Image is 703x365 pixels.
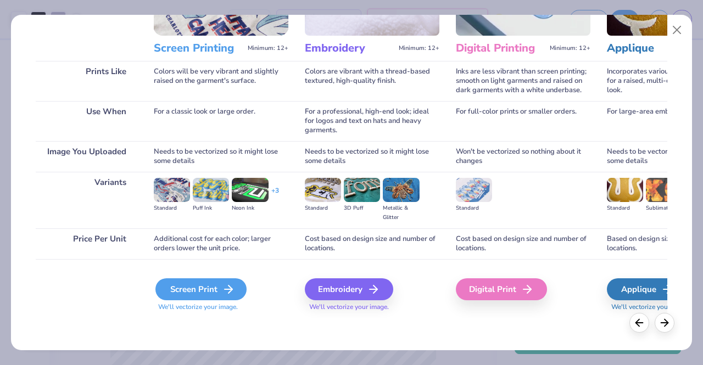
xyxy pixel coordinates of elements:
img: Standard [456,178,492,202]
span: Minimum: 12+ [399,44,439,52]
div: Metallic & Glitter [383,204,419,222]
div: Cost based on design size and number of locations. [305,228,439,259]
div: Puff Ink [193,204,229,213]
span: We'll vectorize your image. [305,302,439,312]
h3: Screen Printing [154,41,243,55]
img: Standard [305,178,341,202]
span: We'll vectorize your image. [154,302,288,312]
div: Price Per Unit [36,228,137,259]
img: 3D Puff [344,178,380,202]
div: Colors will be very vibrant and slightly raised on the garment's surface. [154,61,288,101]
div: Embroidery [305,278,393,300]
img: Neon Ink [232,178,268,202]
img: Metallic & Glitter [383,178,419,202]
div: Variants [36,172,137,228]
div: 3D Puff [344,204,380,213]
div: Use When [36,101,137,141]
div: Colors are vibrant with a thread-based textured, high-quality finish. [305,61,439,101]
img: Puff Ink [193,178,229,202]
h3: Digital Printing [456,41,545,55]
img: Standard [607,178,643,202]
div: Needs to be vectorized so it might lose some details [154,141,288,172]
div: Digital Print [456,278,547,300]
div: Screen Print [155,278,247,300]
span: Minimum: 12+ [550,44,590,52]
div: + 3 [271,186,279,205]
div: Applique [607,278,688,300]
div: Additional cost for each color; larger orders lower the unit price. [154,228,288,259]
div: Cost based on design size and number of locations. [456,228,590,259]
div: Standard [305,204,341,213]
div: For full-color prints or smaller orders. [456,101,590,141]
div: Prints Like [36,61,137,101]
div: Image You Uploaded [36,141,137,172]
div: For a professional, high-end look; ideal for logos and text on hats and heavy garments. [305,101,439,141]
div: Sublimated [646,204,682,213]
img: Sublimated [646,178,682,202]
div: Needs to be vectorized so it might lose some details [305,141,439,172]
div: For a classic look or large order. [154,101,288,141]
span: Minimum: 12+ [248,44,288,52]
div: Standard [154,204,190,213]
div: Won't be vectorized so nothing about it changes [456,141,590,172]
button: Close [667,20,688,41]
h3: Applique [607,41,696,55]
div: Inks are less vibrant than screen printing; smooth on light garments and raised on dark garments ... [456,61,590,101]
div: Standard [607,204,643,213]
img: Standard [154,178,190,202]
div: Neon Ink [232,204,268,213]
h3: Embroidery [305,41,394,55]
div: Standard [456,204,492,213]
